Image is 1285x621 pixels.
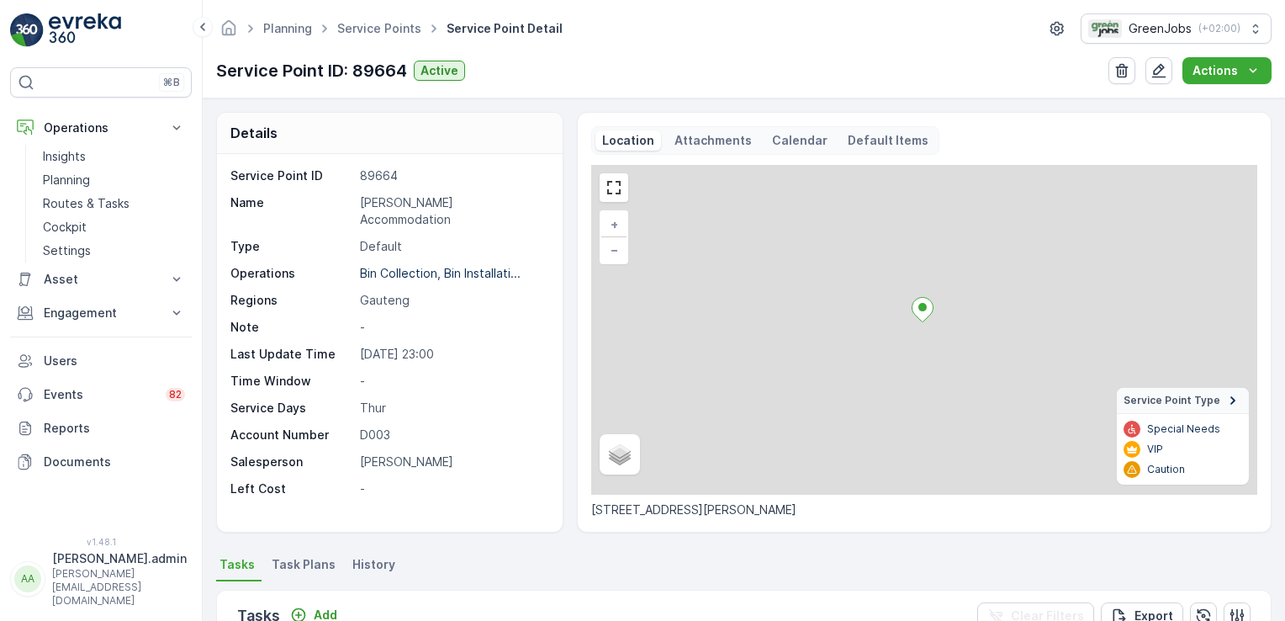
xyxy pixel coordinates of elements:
p: 89664 [360,167,545,184]
span: History [352,556,395,573]
p: Location [602,132,654,149]
p: Thur [360,400,545,417]
p: Note [230,319,353,336]
p: GreenJobs [1129,20,1192,37]
p: [PERSON_NAME][EMAIL_ADDRESS][DOMAIN_NAME] [52,567,187,608]
a: Layers [601,436,638,473]
p: Last Update Time [230,346,353,363]
p: Time Window [230,373,353,390]
a: Zoom Out [601,237,627,263]
a: Events82 [10,378,192,411]
a: Routes & Tasks [36,192,192,215]
button: Actions [1182,57,1272,84]
p: Calendar [772,132,828,149]
button: Asset [10,263,192,296]
img: Green_Jobs_Logo.png [1088,19,1122,38]
span: Task Plans [272,556,336,573]
p: Documents [44,454,185,470]
span: − [611,242,619,257]
p: Details [230,123,278,143]
p: ( +02:00 ) [1198,22,1240,35]
p: [PERSON_NAME] [360,454,545,470]
p: Default [360,238,545,255]
p: VIP [1147,443,1163,456]
span: Service Point Detail [443,20,566,37]
p: Engagement [44,305,158,321]
a: Planning [263,21,312,35]
p: Gauteng [360,292,545,309]
p: Left Cost [230,480,353,497]
p: - [360,480,545,497]
p: Settings [43,242,91,259]
button: Operations [10,111,192,145]
span: v 1.48.1 [10,537,192,547]
span: Service Point Type [1124,394,1220,407]
p: Users [44,353,185,369]
a: Reports [10,411,192,445]
p: Regions [230,292,353,309]
a: Homepage [219,25,238,40]
a: Users [10,344,192,378]
p: Active [420,62,458,79]
p: Account Number [230,427,353,443]
p: Default Items [848,132,928,149]
span: Tasks [219,556,255,573]
p: Special Needs [1147,422,1220,436]
p: D003 [360,427,545,443]
p: Reports [44,420,185,437]
p: Operations [44,119,158,136]
p: ⌘B [163,76,180,89]
span: + [611,217,618,231]
p: Actions [1192,62,1238,79]
p: Planning [43,172,90,188]
button: GreenJobs(+02:00) [1081,13,1272,44]
a: Zoom In [601,212,627,237]
p: Service Days [230,400,353,417]
p: Salesperson [230,454,353,470]
img: logo [10,13,44,47]
a: Service Points [337,21,421,35]
p: Caution [1147,463,1185,476]
div: AA [14,565,41,592]
p: Attachments [674,132,752,149]
p: Asset [44,271,158,288]
p: Cockpit [43,219,87,236]
p: [PERSON_NAME].admin [52,550,187,567]
a: Cockpit [36,215,192,239]
a: Settings [36,239,192,263]
p: - [360,373,545,390]
p: Bin Collection, Bin Installati... [360,266,521,280]
p: Service Point ID [230,167,353,184]
p: Insights [43,148,86,165]
img: logo_light-DOdMpM7g.png [49,13,121,47]
p: 82 [169,388,182,401]
p: Routes & Tasks [43,195,130,212]
p: Events [44,386,156,403]
p: Name [230,194,353,228]
button: Engagement [10,296,192,330]
p: [DATE] 23:00 [360,346,545,363]
p: - [360,319,545,336]
a: Documents [10,445,192,479]
p: [STREET_ADDRESS][PERSON_NAME] [591,502,1257,518]
a: Planning [36,168,192,192]
p: [PERSON_NAME] Accommodation [360,194,545,228]
p: Operations [230,265,353,282]
button: Active [414,61,465,81]
button: AA[PERSON_NAME].admin[PERSON_NAME][EMAIL_ADDRESS][DOMAIN_NAME] [10,550,192,608]
p: Type [230,238,353,255]
a: View Fullscreen [601,175,627,200]
p: Service Point ID: 89664 [216,58,407,83]
summary: Service Point Type [1117,388,1249,414]
a: Insights [36,145,192,168]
